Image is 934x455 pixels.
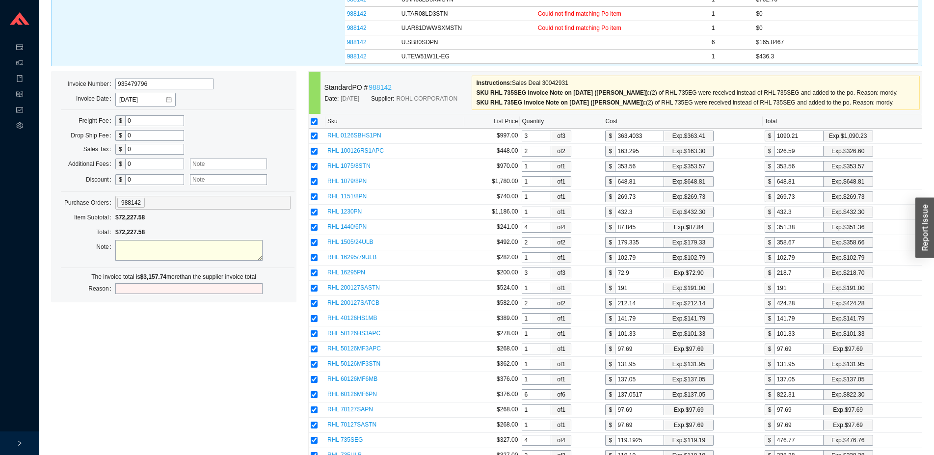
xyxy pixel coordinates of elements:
[466,222,518,232] div: $241.00
[765,420,774,430] div: $
[605,268,615,278] div: $
[672,390,705,400] div: Exp. $137.05
[341,94,359,104] span: [DATE]
[831,192,864,202] div: Exp. $269.73
[672,435,705,445] div: Exp. $119.19
[16,103,23,119] span: fund
[64,196,115,210] label: Purchase Orders
[347,53,367,60] a: 988142
[605,161,615,172] div: $
[327,162,371,169] span: RHL 1075/8STN
[466,268,518,277] div: $200.00
[605,328,615,339] div: $
[466,328,518,338] div: $278.00
[327,269,365,276] span: RHL 16295PN
[831,375,864,384] div: Exp. $137.05
[400,50,536,64] td: U.TEW51W1L-EG
[551,329,571,339] span: of 1
[674,344,704,354] div: Exp. $97.69
[400,7,536,21] td: U.TAR08LD3STN
[765,268,774,278] div: $
[765,344,774,354] div: $
[83,142,115,156] label: Sales Tax
[68,157,115,171] label: Additional Fees
[466,298,518,308] div: $582.00
[672,329,705,339] div: Exp. $101.33
[605,435,615,446] div: $
[551,192,571,202] span: of 1
[476,89,650,96] span: SKU RHL 735SEG Invoice Note on [DATE] ([PERSON_NAME]) :
[672,314,705,323] div: Exp. $141.79
[672,359,705,369] div: Exp. $131.95
[117,198,145,208] span: 988142
[76,92,115,106] label: Invoice Date
[325,114,464,129] th: Sku
[672,207,705,217] div: Exp. $432.30
[68,77,115,91] label: Invoice Number
[551,131,571,141] span: of 3
[605,298,615,309] div: $
[327,375,377,382] span: RHL 60126MF6MB
[831,329,864,339] div: Exp. $101.33
[466,237,518,247] div: $492.00
[605,222,615,233] div: $
[324,82,472,93] div: Standard PO #
[551,359,571,369] span: of 1
[551,207,571,217] span: of 1
[672,131,705,141] div: Exp. $363.41
[754,35,836,50] td: $165.8467
[140,273,166,280] span: $3,157.74
[347,10,367,17] a: 988142
[327,132,381,139] span: RHL 0126SBHS1PN
[605,252,615,263] div: $
[466,374,518,384] div: $376.00
[115,229,145,236] span: $72,227.58
[466,252,518,262] div: $282.00
[674,405,704,415] div: Exp. $97.69
[327,147,384,154] span: RHL 100126RS1APC
[466,344,518,353] div: $268.00
[369,82,392,93] a: 988142
[672,298,705,308] div: Exp. $212.14
[833,420,863,430] div: Exp. $97.69
[464,114,520,129] th: List Price
[115,214,145,221] span: $72,227.58
[347,25,367,31] a: 988142
[466,146,518,156] div: $448.00
[605,420,615,430] div: $
[672,21,754,35] td: 1
[327,254,376,261] span: RHL 16295/79ULB
[551,375,571,384] span: of 1
[605,389,615,400] div: $
[765,313,774,324] div: $
[765,252,774,263] div: $
[551,146,571,156] span: of 2
[765,237,774,248] div: $
[833,344,863,354] div: Exp. $97.69
[16,72,23,87] span: book
[763,114,922,129] th: Total
[119,95,165,105] input: 09/15/2025
[672,375,705,384] div: Exp. $137.05
[551,314,571,323] span: of 1
[765,404,774,415] div: $
[605,359,615,370] div: $
[190,159,267,169] input: Note
[551,420,571,430] span: of 1
[765,283,774,294] div: $
[466,131,518,140] div: $997.00
[765,161,774,172] div: $
[57,272,291,282] div: The invoice total is more than the supplier invoice total
[327,299,379,306] span: RHL 200127SATCB
[327,360,380,367] span: RHL 50126MF3STN
[327,208,362,215] span: RHL 1230PN
[86,173,115,187] label: Discount
[765,435,774,446] div: $
[466,176,518,186] div: $1,780.00
[672,7,754,21] td: 1
[605,283,615,294] div: $
[520,114,603,129] th: Quantity
[16,119,23,134] span: setting
[327,391,377,398] span: RHL 60126MF6PN
[831,314,864,323] div: Exp. $141.79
